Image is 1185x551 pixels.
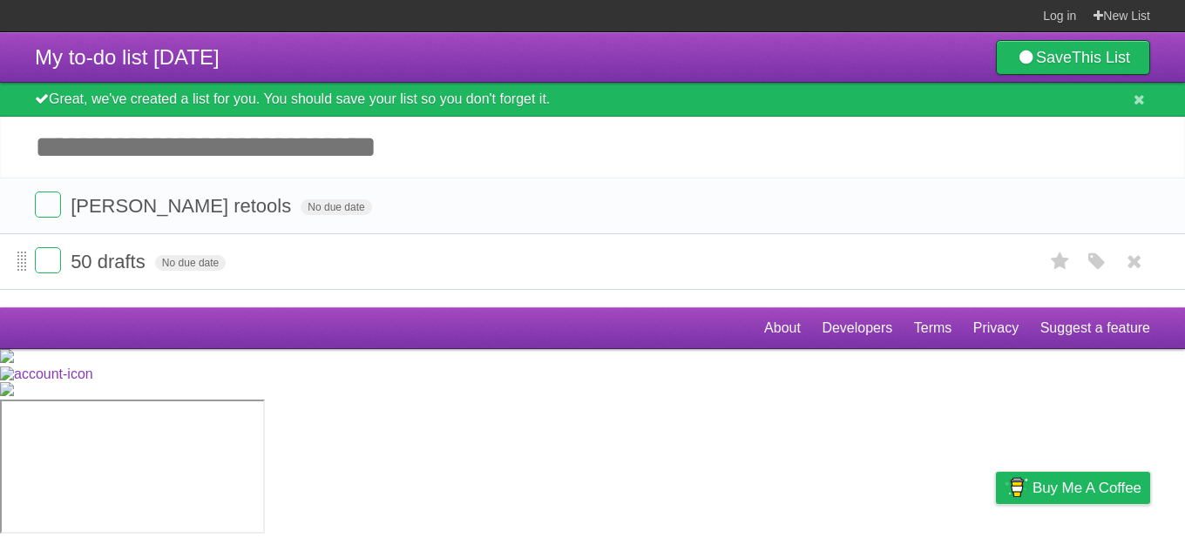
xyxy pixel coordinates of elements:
img: Buy me a coffee [1005,473,1028,502]
a: Developers [822,312,892,345]
a: SaveThis List [996,40,1150,75]
label: Star task [1044,247,1077,276]
a: Privacy [973,312,1019,345]
span: 50 drafts [71,251,150,272]
span: My to-do list [DATE] [35,45,220,69]
b: This List [1072,49,1130,66]
label: Done [35,192,61,218]
span: Buy me a coffee [1033,473,1141,503]
a: About [764,312,801,345]
a: Terms [914,312,952,345]
a: Suggest a feature [1040,312,1150,345]
span: [PERSON_NAME] retools [71,195,295,217]
label: Done [35,247,61,273]
span: No due date [301,199,371,215]
span: No due date [155,255,226,271]
a: Buy me a coffee [996,472,1150,504]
